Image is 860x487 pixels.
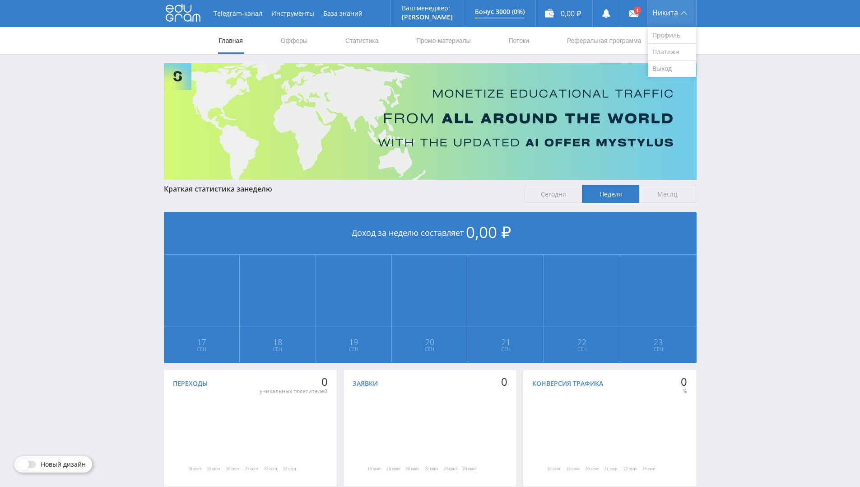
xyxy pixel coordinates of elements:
a: Реферальная программа [566,27,642,54]
div: Заявки [353,380,378,387]
svg: Диаграмма. [325,392,499,482]
span: Месяц [639,185,697,203]
p: Бонус 3000 (0%) [475,8,525,15]
div: Краткая статистика за [164,185,516,193]
a: Потоки [507,27,530,54]
text: 23 сент. [283,467,297,472]
span: Сен [544,346,619,353]
text: 20 сент. [405,467,419,472]
div: Переходы [173,380,208,387]
text: 21 сент. [604,467,618,472]
text: 23 сент. [463,467,477,472]
div: Доход за неделю составляет [164,212,697,255]
a: Промо-материалы [415,27,471,54]
text: 20 сент. [226,467,240,472]
span: 19 [316,338,391,346]
text: 23 сент. [642,467,656,472]
text: 20 сент. [586,467,600,472]
span: Сен [316,346,391,353]
text: 21 сент. [245,467,259,472]
text: 22 сент. [264,467,278,472]
text: 18 сент. [547,467,561,472]
span: Никита [652,9,678,16]
p: Ваш менеджер: [402,5,453,12]
text: 22 сент. [444,467,458,472]
span: 18 [240,338,315,346]
text: 19 сент. [207,467,221,472]
text: 18 сент. [188,467,202,472]
img: Banner [164,63,697,180]
svg: Диаграмма. [505,392,679,482]
a: Профиль [648,27,696,44]
div: % [681,388,687,395]
text: 22 сент. [623,467,637,472]
span: Новый дизайн [41,461,86,468]
span: Сен [240,346,315,353]
span: 22 [544,338,619,346]
div: 0 [260,375,328,388]
div: уникальных посетителей [260,388,328,395]
span: 20 [392,338,467,346]
span: Сен [392,346,467,353]
span: Сен [621,346,696,353]
span: 17 [164,338,239,346]
a: Офферы [280,27,309,54]
svg: Диаграмма. [146,392,320,482]
span: Сен [164,346,239,353]
a: Платежи [648,44,696,61]
a: Главная [218,27,244,54]
a: Выход [648,61,696,77]
p: [PERSON_NAME] [402,14,453,21]
a: Статистика [344,27,380,54]
span: Сен [469,346,544,353]
div: Конверсия трафика [532,380,603,387]
text: 21 сент. [425,467,439,472]
span: неделю [244,184,272,194]
span: Неделя [582,185,639,203]
span: Сегодня [525,185,582,203]
span: 23 [621,338,696,346]
span: 0,00 ₽ [466,221,511,243]
text: 19 сент. [386,467,400,472]
div: 0 [501,375,507,388]
div: 0 [681,375,687,388]
text: 18 сент. [367,467,381,472]
span: 21 [469,338,544,346]
text: 19 сент. [566,467,580,472]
